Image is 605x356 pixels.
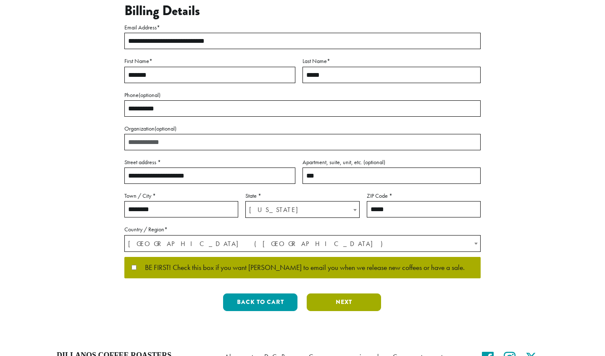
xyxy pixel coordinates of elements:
span: (optional) [139,91,160,99]
span: United States (US) [125,236,480,252]
label: Street address [124,157,295,168]
button: Next [307,293,381,311]
label: ZIP Code [367,191,481,201]
span: Country / Region [124,235,481,252]
h3: Billing Details [124,3,481,19]
label: Email Address [124,22,481,33]
label: First Name [124,56,295,66]
label: Town / City [124,191,238,201]
label: Apartment, suite, unit, etc. [302,157,481,168]
label: Organization [124,123,481,134]
span: (optional) [155,125,176,132]
span: State [245,201,359,218]
input: BE FIRST! Check this box if you want [PERSON_NAME] to email you when we release new coffees or ha... [132,265,137,270]
button: Back to cart [223,293,297,311]
label: State [245,191,359,201]
label: Last Name [302,56,481,66]
span: BE FIRST! Check this box if you want [PERSON_NAME] to email you when we release new coffees or ha... [137,264,465,272]
span: (optional) [363,158,385,166]
span: Washington [246,202,359,218]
